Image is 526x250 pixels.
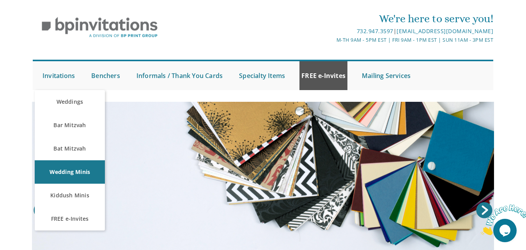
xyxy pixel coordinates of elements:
a: Informals / Thank You Cards [135,61,225,90]
a: Bar Mitzvah [35,113,105,137]
img: BP Invitation Loft [33,11,166,44]
a: Mailing Services [360,61,413,90]
a: Specialty Items [237,61,287,90]
a: Benchers [89,61,122,90]
a: Invitations [41,61,77,90]
img: Chat attention grabber [3,3,51,34]
div: | [187,27,493,36]
a: Weddings [35,90,105,113]
div: M-Th 9am - 5pm EST | Fri 9am - 1pm EST | Sun 11am - 3pm EST [187,36,493,44]
div: We're here to serve you! [187,11,493,27]
a: Next [475,200,494,220]
a: [EMAIL_ADDRESS][DOMAIN_NAME] [397,27,493,35]
iframe: chat widget [478,201,526,238]
a: Bat Mitzvah [35,137,105,160]
a: FREE e-Invites [35,207,105,230]
a: Prev [32,200,51,220]
a: Kiddush Minis [35,184,105,207]
a: FREE e-Invites [299,61,347,90]
a: Wedding Minis [35,160,105,184]
a: 732.947.3597 [357,27,393,35]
